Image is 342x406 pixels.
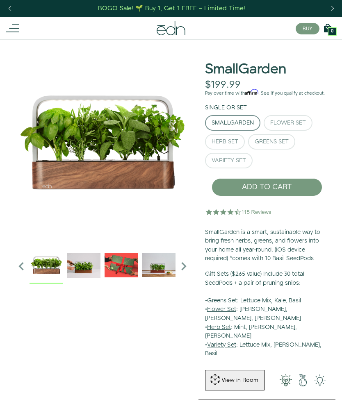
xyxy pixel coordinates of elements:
[105,248,138,284] div: 3 / 6
[67,248,101,282] img: edn-trim-basil.2021-09-07_14_55_24_1024x.gif
[205,270,304,287] b: Gift Sets ($265 value) Include 30 total SeedPods + a pair of pruning snips:
[205,204,273,220] img: 4.5 star rating
[205,104,247,112] label: Single or Set
[205,134,245,150] button: Herb Set
[205,228,329,263] p: SmallGarden is a smart, sustainable way to bring fresh herbs, greens, and flowers into your home ...
[67,248,101,284] div: 2 / 6
[105,248,138,282] img: EMAILS_-_Holiday_21_PT1_28_9986b34a-7908-4121-b1c1-9595d1e43abe_1024x.png
[205,79,241,91] div: $199.99
[221,376,259,384] div: View in Room
[212,139,238,145] div: Herb Set
[13,39,192,244] img: Official-EDN-SMALLGARDEN-HERB-HERO-SLV-2000px_4096x.png
[294,374,311,386] img: green-earth.png
[264,115,312,131] button: Flower Set
[207,305,236,313] u: Flower Set
[205,62,286,77] h1: SmallGarden
[30,248,63,282] img: Official-EDN-SMALLGARDEN-HERB-HERO-SLV-2000px_1024x.png
[205,153,253,168] button: Variety Set
[205,370,264,390] button: View in Room
[311,374,328,386] img: edn-smallgarden-tech.png
[270,120,306,126] div: Flower Set
[207,297,237,305] u: Greens Set
[176,258,192,274] i: Next slide
[30,248,63,284] div: 1 / 6
[331,29,333,34] span: 0
[255,139,289,145] div: Greens Set
[98,4,245,13] div: BOGO Sale! 🌱 Buy 1, Get 1 FREE – Limited Time!
[13,258,30,274] i: Previous slide
[207,323,231,331] u: Herb Set
[13,39,192,244] div: 1 / 6
[207,341,236,349] u: Variety Set
[245,89,258,95] span: Affirm
[296,23,319,34] button: BUY
[98,2,246,15] a: BOGO Sale! 🌱 Buy 1, Get 1 FREE – Limited Time!
[205,270,329,358] p: • : Lettuce Mix, Kale, Basil • : [PERSON_NAME], [PERSON_NAME], [PERSON_NAME] • : Mint, [PERSON_NA...
[212,158,246,163] div: Variety Set
[212,178,322,196] button: ADD TO CART
[142,248,176,282] img: edn-smallgarden-mixed-herbs-table-product-2000px_1024x.jpg
[212,120,254,126] div: SmallGarden
[314,381,334,402] iframe: Opens a widget where you can find more information
[278,374,294,386] img: 001-light-bulb.png
[142,248,176,284] div: 4 / 6
[205,115,260,131] button: SmallGarden
[248,134,295,150] button: Greens Set
[205,90,329,97] p: Pay over time with . See if you qualify at checkout.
